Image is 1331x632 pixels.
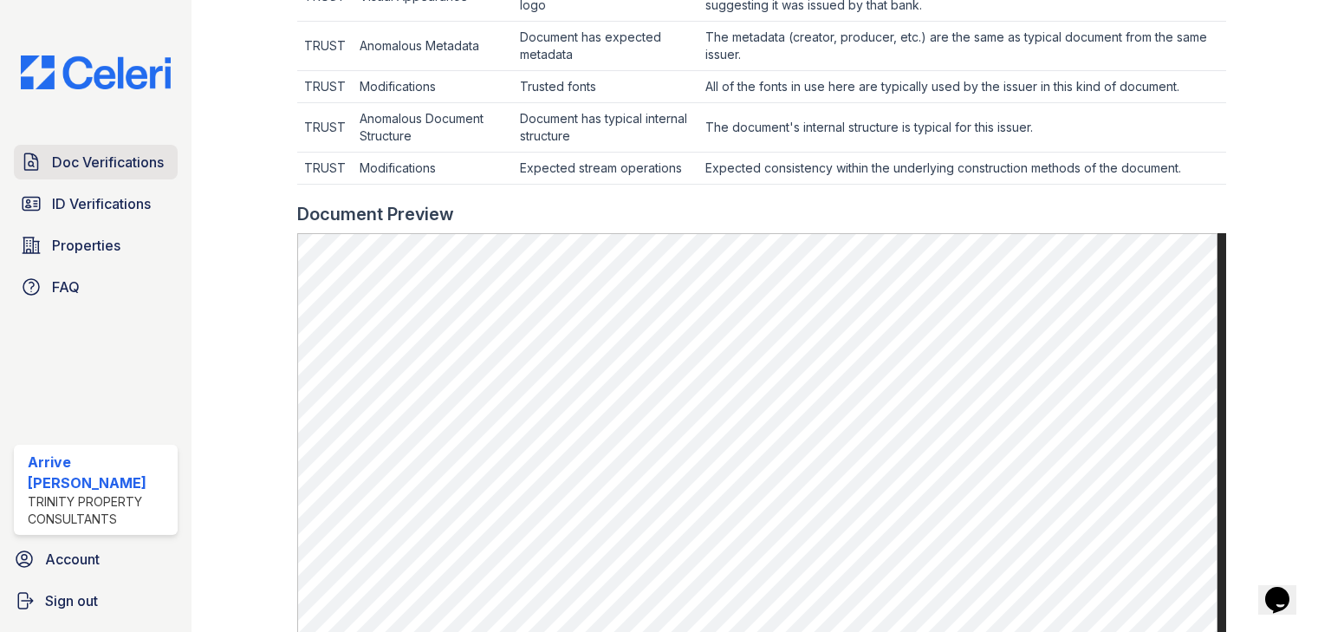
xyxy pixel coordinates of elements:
[297,22,353,71] td: TRUST
[297,202,454,226] div: Document Preview
[52,152,164,173] span: Doc Verifications
[513,103,699,153] td: Document has typical internal structure
[698,103,1226,153] td: The document's internal structure is typical for this issuer.
[14,228,178,263] a: Properties
[353,153,513,185] td: Modifications
[7,55,185,89] img: CE_Logo_Blue-a8612792a0a2168367f1c8372b55b34899dd931a85d93a1a3d3e32e68fde9ad4.png
[7,583,185,618] a: Sign out
[28,493,171,528] div: Trinity Property Consultants
[52,235,120,256] span: Properties
[297,103,353,153] td: TRUST
[297,71,353,103] td: TRUST
[7,542,185,577] a: Account
[698,153,1226,185] td: Expected consistency within the underlying construction methods of the document.
[513,71,699,103] td: Trusted fonts
[698,71,1226,103] td: All of the fonts in use here are typically used by the issuer in this kind of document.
[14,186,178,221] a: ID Verifications
[353,103,513,153] td: Anomalous Document Structure
[1258,563,1314,615] iframe: chat widget
[52,193,151,214] span: ID Verifications
[297,153,353,185] td: TRUST
[45,549,100,570] span: Account
[45,590,98,611] span: Sign out
[353,22,513,71] td: Anomalous Metadata
[513,22,699,71] td: Document has expected metadata
[14,145,178,179] a: Doc Verifications
[513,153,699,185] td: Expected stream operations
[52,277,80,297] span: FAQ
[698,22,1226,71] td: The metadata (creator, producer, etc.) are the same as typical document from the same issuer.
[28,452,171,493] div: Arrive [PERSON_NAME]
[353,71,513,103] td: Modifications
[14,270,178,304] a: FAQ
